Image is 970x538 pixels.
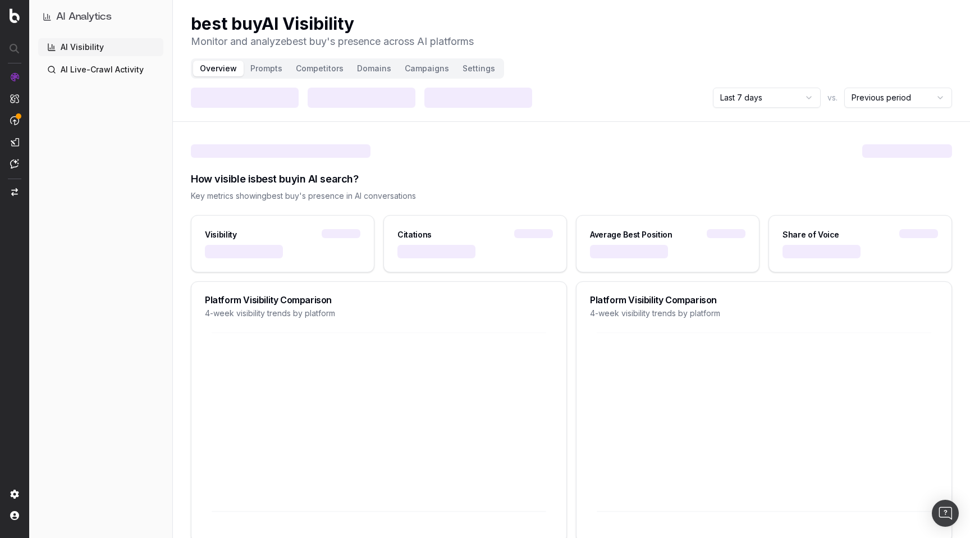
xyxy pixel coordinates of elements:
img: Assist [10,159,19,168]
div: Key metrics showing best buy 's presence in AI conversations [191,190,952,202]
img: My account [10,511,19,520]
img: Analytics [10,72,19,81]
img: Studio [10,138,19,147]
img: Activation [10,116,19,125]
div: 4-week visibility trends by platform [590,308,938,319]
button: AI Analytics [43,9,159,25]
button: Overview [193,61,244,76]
button: Prompts [244,61,289,76]
img: Intelligence [10,94,19,103]
button: Domains [350,61,398,76]
img: Setting [10,490,19,499]
button: Settings [456,61,502,76]
a: AI Visibility [38,38,163,56]
div: Open Intercom Messenger [932,500,959,527]
div: Platform Visibility Comparison [205,295,553,304]
div: Platform Visibility Comparison [590,295,938,304]
div: 4-week visibility trends by platform [205,308,553,319]
h1: AI Analytics [56,9,112,25]
button: Campaigns [398,61,456,76]
div: Citations [397,229,432,240]
a: AI Live-Crawl Activity [38,61,163,79]
p: Monitor and analyze best buy 's presence across AI platforms [191,34,474,49]
img: Botify logo [10,8,20,23]
div: Visibility [205,229,237,240]
div: Share of Voice [783,229,839,240]
div: Average Best Position [590,229,672,240]
div: How visible is best buy in AI search? [191,171,952,187]
span: vs. [827,92,838,103]
button: Competitors [289,61,350,76]
img: Switch project [11,188,18,196]
h1: best buy AI Visibility [191,13,474,34]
